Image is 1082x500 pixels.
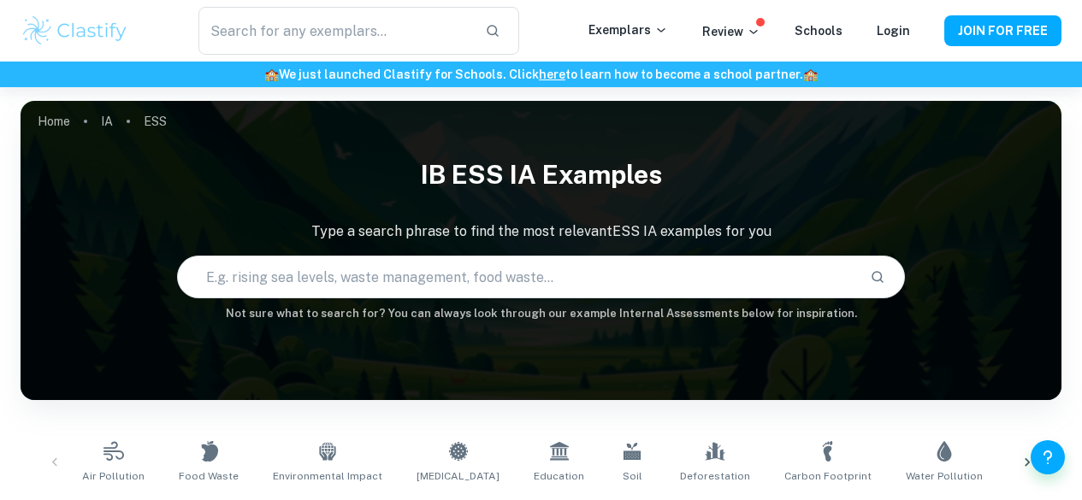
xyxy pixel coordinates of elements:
p: Review [702,22,760,41]
img: Clastify logo [21,14,129,48]
span: 🏫 [803,68,818,81]
span: Food Waste [179,468,239,484]
h6: We just launched Clastify for Schools. Click to learn how to become a school partner. [3,65,1079,84]
a: Login [877,24,910,38]
a: Home [38,109,70,133]
input: Search for any exemplars... [198,7,472,55]
h1: IB ESS IA examples [21,149,1061,201]
p: ESS [144,112,167,131]
p: Type a search phrase to find the most relevant ESS IA examples for you [21,221,1061,242]
span: 🏫 [264,68,279,81]
span: [MEDICAL_DATA] [417,468,500,484]
span: Water Pollution [906,468,983,484]
span: Education [534,468,584,484]
a: Schools [795,24,843,38]
a: here [539,68,565,81]
h6: Not sure what to search for? You can always look through our example Internal Assessments below f... [21,305,1061,322]
input: E.g. rising sea levels, waste management, food waste... [178,253,857,301]
a: IA [101,109,113,133]
span: Environmental Impact [273,468,382,484]
button: Search [863,262,892,291]
span: Deforestation [680,468,750,484]
span: Air Pollution [82,468,145,484]
span: Carbon Footprint [784,468,872,484]
span: Soil [623,468,642,484]
p: Exemplars [588,21,668,39]
button: JOIN FOR FREE [944,15,1061,46]
button: Help and Feedback [1031,440,1065,474]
